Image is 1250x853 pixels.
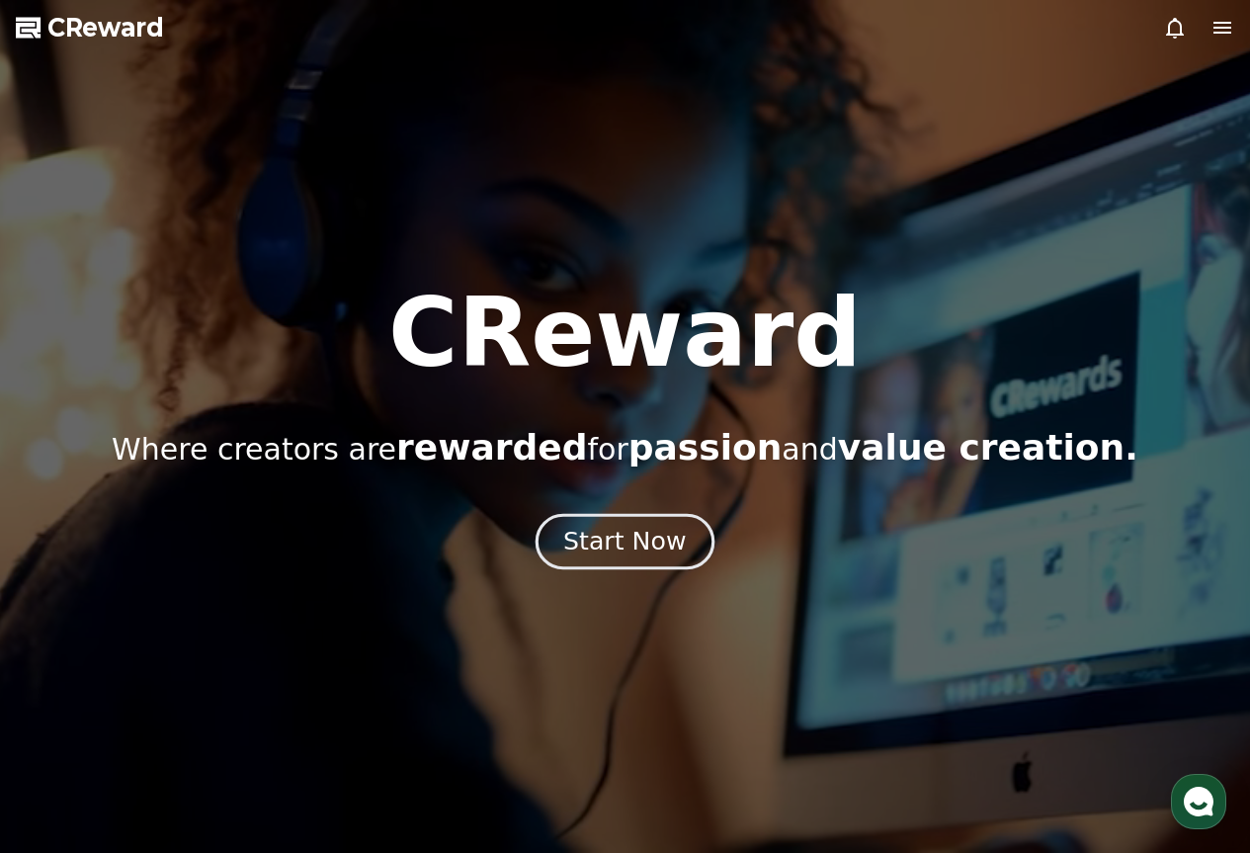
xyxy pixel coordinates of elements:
a: Messages [130,627,255,676]
a: CReward [16,12,164,43]
span: value creation. [838,427,1138,468]
a: Home [6,627,130,676]
p: Where creators are for and [112,428,1138,468]
a: Start Now [540,535,710,554]
a: Settings [255,627,379,676]
button: Start Now [536,513,714,569]
span: passion [628,427,783,468]
span: Settings [292,656,341,672]
span: CReward [47,12,164,43]
span: Messages [164,657,222,673]
h1: CReward [388,286,862,381]
span: Home [50,656,85,672]
span: rewarded [396,427,587,468]
div: Start Now [563,525,686,558]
